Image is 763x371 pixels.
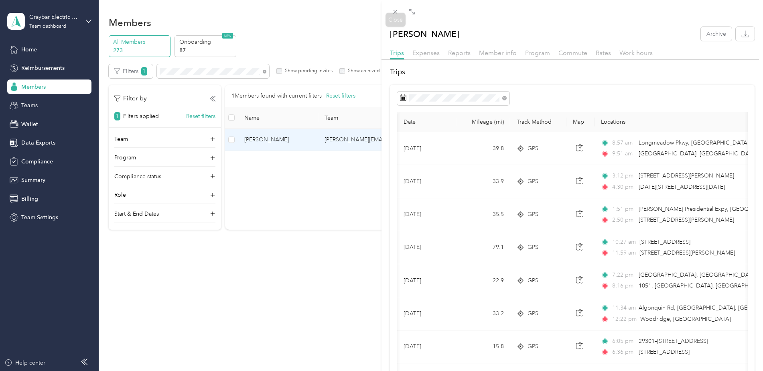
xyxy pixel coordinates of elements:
[510,112,566,132] th: Track Method
[566,112,595,132] th: Map
[639,349,690,355] span: [STREET_ADDRESS]
[612,281,635,290] span: 8:16 pm
[390,27,459,41] p: [PERSON_NAME]
[528,309,538,318] span: GPS
[612,149,635,158] span: 9:51 am
[639,183,725,190] span: [DATE][STREET_ADDRESS][DATE]
[525,49,550,57] span: Program
[390,49,404,57] span: Trips
[397,297,457,330] td: [DATE]
[701,27,732,41] button: Archive
[457,132,510,165] td: 39.8
[639,172,734,179] span: [STREET_ADDRESS][PERSON_NAME]
[612,304,635,312] span: 11:34 am
[412,49,440,57] span: Expenses
[397,112,457,132] th: Date
[558,49,587,57] span: Commute
[457,231,510,264] td: 79.1
[639,338,708,344] span: 29301–[STREET_ADDRESS]
[457,264,510,297] td: 22.9
[612,348,635,357] span: 6:36 pm
[612,315,637,324] span: 12:22 pm
[457,198,510,231] td: 35.5
[612,271,635,279] span: 7:22 pm
[457,112,510,132] th: Mileage (mi)
[612,249,636,257] span: 11:59 am
[397,165,457,198] td: [DATE]
[612,183,635,192] span: 4:30 pm
[528,276,538,285] span: GPS
[619,49,653,57] span: Work hours
[390,67,755,77] h2: Trips
[612,205,635,214] span: 1:51 pm
[528,243,538,252] span: GPS
[397,330,457,363] td: [DATE]
[528,177,538,186] span: GPS
[448,49,471,57] span: Reports
[528,144,538,153] span: GPS
[397,264,457,297] td: [DATE]
[528,210,538,219] span: GPS
[479,49,517,57] span: Member info
[639,216,734,223] span: [STREET_ADDRESS][PERSON_NAME]
[386,13,406,27] div: Close
[612,216,635,224] span: 2:50 pm
[596,49,611,57] span: Rates
[457,165,510,198] td: 33.9
[718,326,763,371] iframe: Everlance-gr Chat Button Frame
[612,171,635,180] span: 3:12 pm
[457,297,510,330] td: 33.2
[528,342,538,351] span: GPS
[639,238,690,245] span: [STREET_ADDRESS]
[457,330,510,363] td: 15.8
[639,249,735,256] span: [STREET_ADDRESS][PERSON_NAME]
[612,139,635,147] span: 8:57 am
[397,132,457,165] td: [DATE]
[397,231,457,264] td: [DATE]
[612,337,635,346] span: 6:05 pm
[640,316,731,322] span: Woodridge, [GEOGRAPHIC_DATA]
[612,238,636,247] span: 10:27 am
[639,150,757,157] span: [GEOGRAPHIC_DATA], [GEOGRAPHIC_DATA]
[397,198,457,231] td: [DATE]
